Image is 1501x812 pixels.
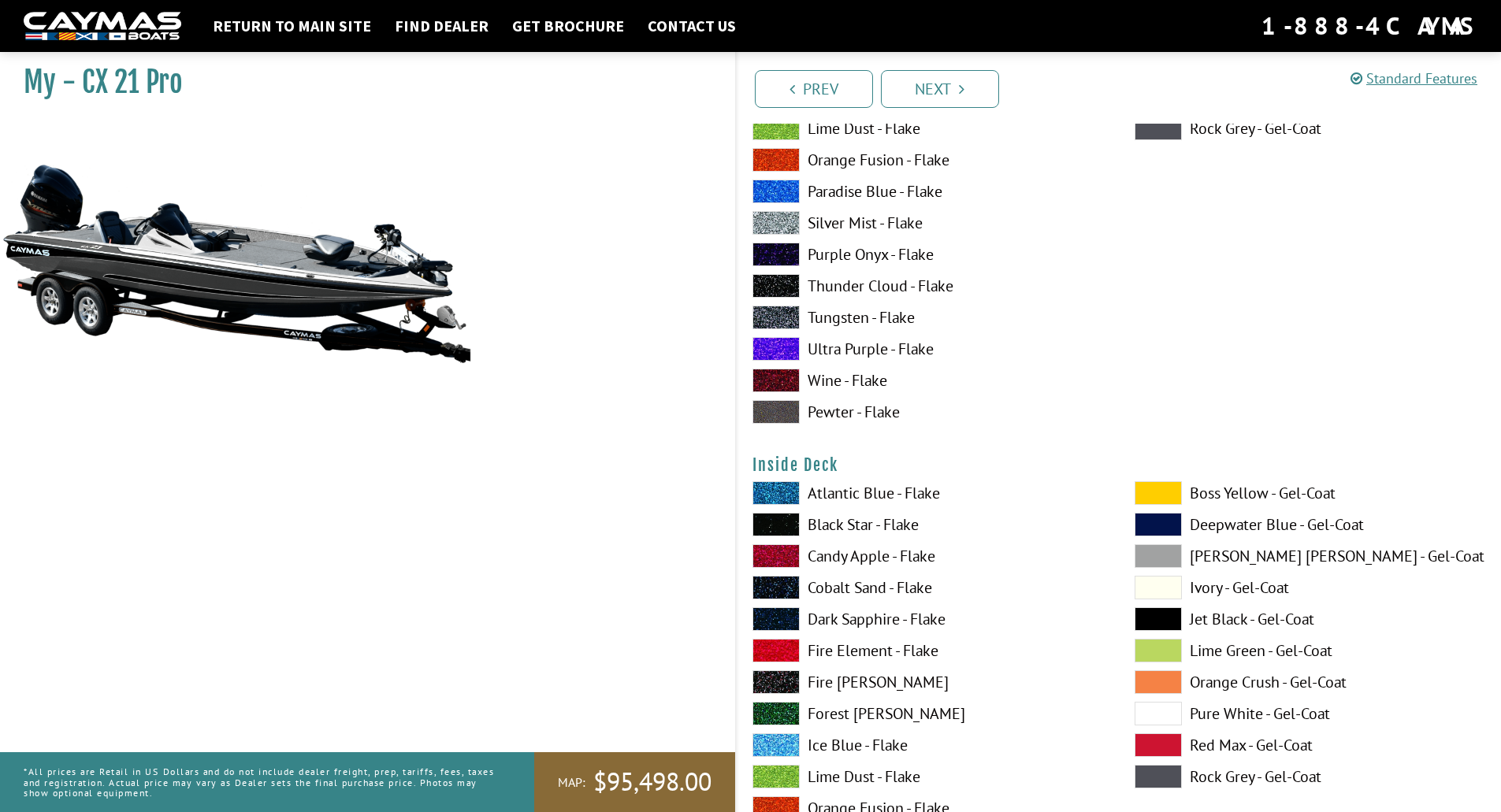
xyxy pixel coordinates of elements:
[752,369,1103,392] label: Wine - Flake
[205,16,379,36] a: Return to main site
[1135,576,1485,599] label: Ivory - Gel-Coat
[752,576,1103,599] label: Cobalt Sand - Flake
[752,670,1103,694] label: Fire [PERSON_NAME]
[1135,702,1485,725] label: Pure White - Gel-Coat
[1135,544,1485,568] label: [PERSON_NAME] [PERSON_NAME] - Gel-Coat
[1351,69,1477,87] a: Standard Features
[881,70,999,108] a: Next
[752,481,1103,505] label: Atlantic Blue - Flake
[752,180,1103,203] label: Paradise Blue - Flake
[1135,607,1485,631] label: Jet Black - Gel-Coat
[752,306,1103,329] label: Tungsten - Flake
[24,65,696,100] h1: My - CX 21 Pro
[1135,481,1485,505] label: Boss Yellow - Gel-Coat
[752,274,1103,298] label: Thunder Cloud - Flake
[752,117,1103,140] label: Lime Dust - Flake
[1135,733,1485,757] label: Red Max - Gel-Coat
[558,774,585,791] span: MAP:
[752,513,1103,536] label: Black Star - Flake
[752,702,1103,725] label: Forest [PERSON_NAME]
[1135,765,1485,788] label: Rock Grey - Gel-Coat
[593,766,711,799] span: $95,498.00
[752,639,1103,662] label: Fire Element - Flake
[752,148,1103,172] label: Orange Fusion - Flake
[640,16,744,36] a: Contact Us
[752,765,1103,788] label: Lime Dust - Flake
[1135,670,1485,694] label: Orange Crush - Gel-Coat
[752,337,1103,361] label: Ultra Purple - Flake
[752,544,1103,568] label: Candy Apple - Flake
[752,733,1103,757] label: Ice Blue - Flake
[504,16,632,36] a: Get Brochure
[387,16,496,36] a: Find Dealer
[755,70,873,108] a: Prev
[752,211,1103,235] label: Silver Mist - Flake
[752,243,1103,266] label: Purple Onyx - Flake
[24,12,181,41] img: white-logo-c9c8dbefe5ff5ceceb0f0178aa75bf4bb51f6bca0971e226c86eb53dfe498488.png
[1135,117,1485,140] label: Rock Grey - Gel-Coat
[1135,513,1485,536] label: Deepwater Blue - Gel-Coat
[24,758,499,806] p: *All prices are Retail in US Dollars and do not include dealer freight, prep, tariffs, fees, taxe...
[1135,639,1485,662] label: Lime Green - Gel-Coat
[1261,9,1477,43] div: 1-888-4CAYMAS
[752,400,1103,424] label: Pewter - Flake
[752,607,1103,631] label: Dark Sapphire - Flake
[752,455,1486,475] h4: Inside Deck
[534,752,735,812] a: MAP:$95,498.00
